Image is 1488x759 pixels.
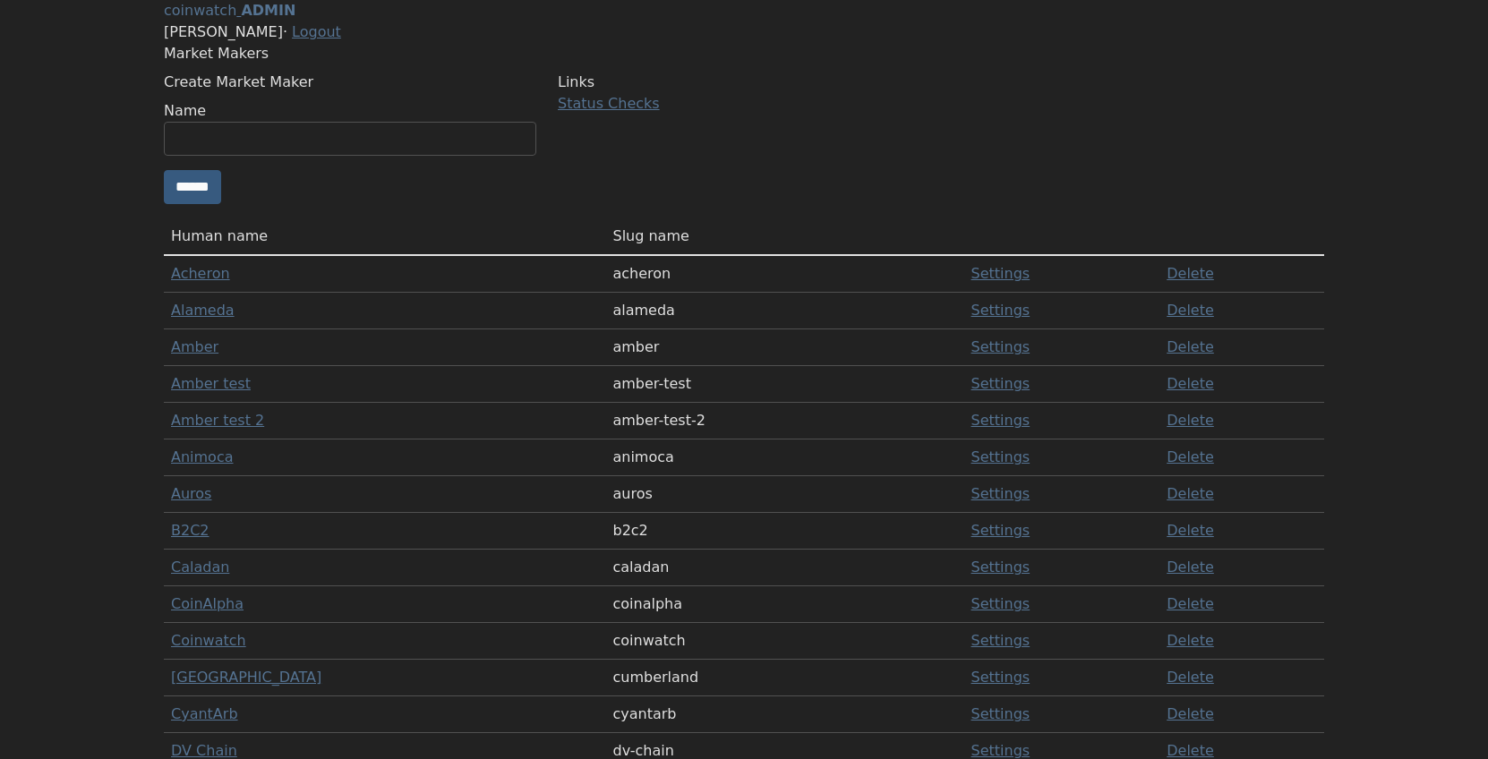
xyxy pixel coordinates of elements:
[971,742,1030,759] a: Settings
[1167,265,1214,282] a: Delete
[1167,705,1214,722] a: Delete
[558,72,930,93] div: Links
[1167,302,1214,319] a: Delete
[171,412,264,429] a: Amber test 2
[164,72,536,93] div: Create Market Maker
[605,660,963,696] td: cumberland
[171,595,244,612] a: CoinAlpha
[605,329,963,366] td: amber
[605,218,963,255] td: Slug name
[605,513,963,550] td: b2c2
[1167,669,1214,686] a: Delete
[605,403,963,439] td: amber-test-2
[971,412,1030,429] a: Settings
[292,23,341,40] a: Logout
[1167,559,1214,576] a: Delete
[605,550,963,586] td: caladan
[605,476,963,513] td: auros
[164,21,1324,43] div: [PERSON_NAME]
[164,2,295,19] a: coinwatch ADMIN
[1167,338,1214,355] a: Delete
[171,669,321,686] a: [GEOGRAPHIC_DATA]
[1167,632,1214,649] a: Delete
[1167,522,1214,539] a: Delete
[971,559,1030,576] a: Settings
[605,623,963,660] td: coinwatch
[605,696,963,733] td: cyantarb
[971,448,1030,465] a: Settings
[971,669,1030,686] a: Settings
[558,95,660,112] a: Status Checks
[971,595,1030,612] a: Settings
[164,100,206,122] label: Name
[171,522,210,539] a: B2C2
[605,586,963,623] td: coinalpha
[1167,448,1214,465] a: Delete
[171,485,211,502] a: Auros
[971,705,1030,722] a: Settings
[971,632,1030,649] a: Settings
[171,338,218,355] a: Amber
[1167,485,1214,502] a: Delete
[171,265,230,282] a: Acheron
[971,485,1030,502] a: Settings
[971,375,1030,392] a: Settings
[1167,412,1214,429] a: Delete
[971,265,1030,282] a: Settings
[1167,375,1214,392] a: Delete
[1167,742,1214,759] a: Delete
[171,632,246,649] a: Coinwatch
[1167,595,1214,612] a: Delete
[605,439,963,476] td: animoca
[171,559,229,576] a: Caladan
[171,705,238,722] a: CyantArb
[971,522,1030,539] a: Settings
[283,23,287,40] span: ·
[971,302,1030,319] a: Settings
[164,43,1324,64] div: Market Makers
[171,375,251,392] a: Amber test
[605,366,963,403] td: amber-test
[171,742,237,759] a: DV Chain
[971,338,1030,355] a: Settings
[605,293,963,329] td: alameda
[164,218,605,255] td: Human name
[171,302,235,319] a: Alameda
[605,255,963,293] td: acheron
[171,448,234,465] a: Animoca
